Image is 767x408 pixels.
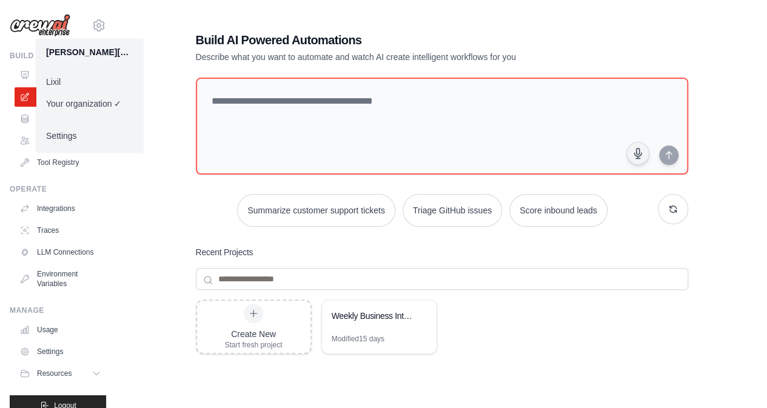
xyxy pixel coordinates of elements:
[15,87,106,107] a: Crew Studio
[196,32,603,48] h1: Build AI Powered Automations
[196,246,253,258] h3: Recent Projects
[15,320,106,339] a: Usage
[403,194,502,227] button: Triage GitHub issues
[15,131,106,150] a: Agents
[10,14,70,37] img: Logo
[36,71,143,93] a: Lixil
[237,194,395,227] button: Summarize customer support tickets
[15,109,106,129] a: Marketplace
[15,242,106,262] a: LLM Connections
[15,264,106,293] a: Environment Variables
[36,93,143,115] a: Your organization ✓
[509,194,608,227] button: Score inbound leads
[15,153,106,172] a: Tool Registry
[332,310,415,322] div: Weekly Business Intelligence Reporting System
[626,142,649,165] button: Click to speak your automation idea
[37,369,72,378] span: Resources
[658,194,688,224] button: Get new suggestions
[15,342,106,361] a: Settings
[332,334,384,344] div: Modified 15 days
[706,350,767,408] iframe: Chat Widget
[15,65,106,85] a: Automations
[36,125,143,147] a: Settings
[15,364,106,383] button: Resources
[15,199,106,218] a: Integrations
[225,328,283,340] div: Create New
[196,51,603,63] p: Describe what you want to automate and watch AI create intelligent workflows for you
[225,340,283,350] div: Start fresh project
[46,46,133,58] div: [PERSON_NAME][EMAIL_ADDRESS][PERSON_NAME][DOMAIN_NAME]
[10,184,106,194] div: Operate
[10,306,106,315] div: Manage
[15,221,106,240] a: Traces
[10,51,106,61] div: Build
